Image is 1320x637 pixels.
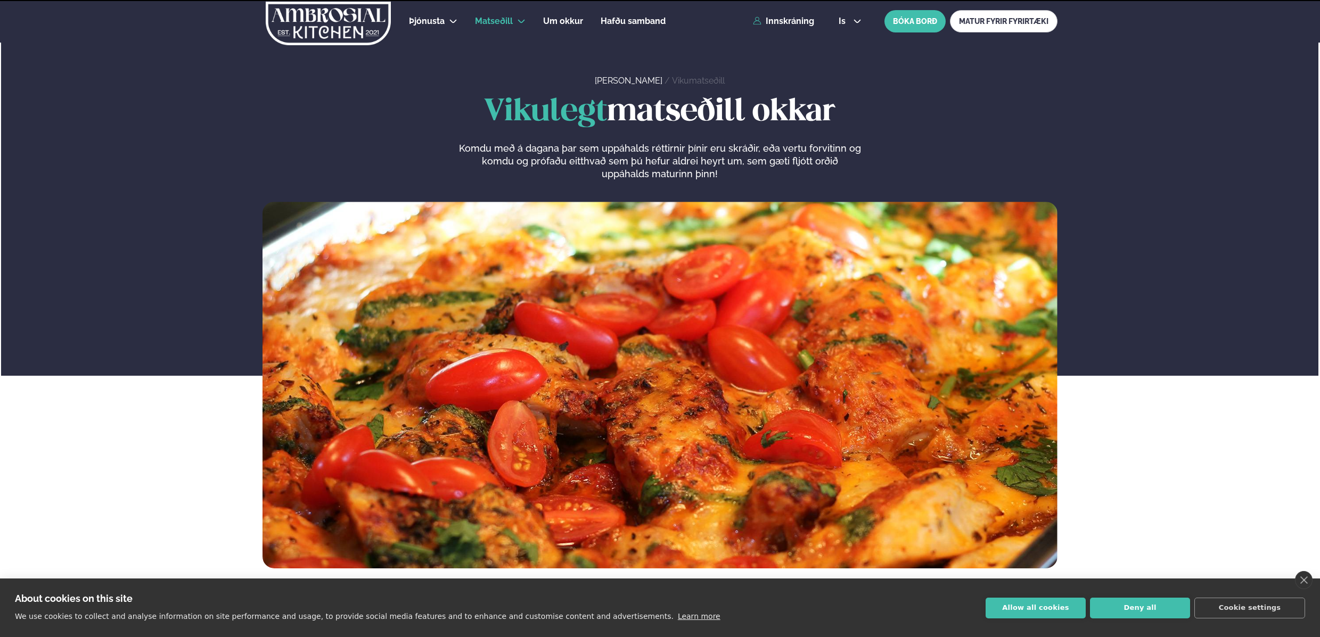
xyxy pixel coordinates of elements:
[265,2,392,45] img: logo
[1194,598,1305,618] button: Cookie settings
[543,16,583,26] span: Um okkur
[1295,571,1313,589] a: close
[601,16,666,26] span: Hafðu samband
[263,95,1057,129] h1: matseðill okkar
[665,76,672,86] span: /
[475,16,513,26] span: Matseðill
[986,598,1086,618] button: Allow all cookies
[543,15,583,28] a: Um okkur
[409,15,445,28] a: Þjónusta
[475,15,513,28] a: Matseðill
[830,17,870,26] button: is
[15,612,674,621] p: We use cookies to collect and analyse information on site performance and usage, to provide socia...
[601,15,666,28] a: Hafðu samband
[409,16,445,26] span: Þjónusta
[15,593,133,604] strong: About cookies on this site
[753,16,814,26] a: Innskráning
[678,612,720,621] a: Learn more
[839,17,849,26] span: is
[950,10,1057,32] a: MATUR FYRIR FYRIRTÆKI
[884,10,946,32] button: BÓKA BORÐ
[484,97,607,127] span: Vikulegt
[458,142,861,180] p: Komdu með á dagana þar sem uppáhalds réttirnir þínir eru skráðir, eða vertu forvitinn og komdu og...
[672,76,725,86] a: Vikumatseðill
[1090,598,1190,618] button: Deny all
[595,76,662,86] a: [PERSON_NAME]
[263,202,1057,568] img: image alt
